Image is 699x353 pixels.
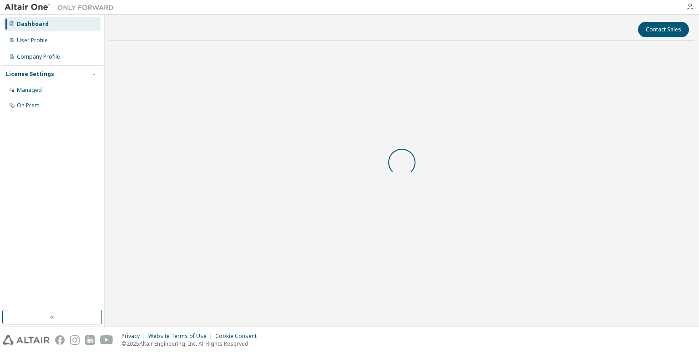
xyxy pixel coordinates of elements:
[100,335,113,345] img: youtube.svg
[17,20,49,28] div: Dashboard
[122,333,148,340] div: Privacy
[17,37,48,44] div: User Profile
[638,22,689,37] button: Contact Sales
[6,71,54,78] div: License Settings
[215,333,262,340] div: Cookie Consent
[17,86,42,94] div: Managed
[55,335,65,345] img: facebook.svg
[17,102,40,109] div: On Prem
[148,333,215,340] div: Website Terms of Use
[17,53,60,61] div: Company Profile
[70,335,80,345] img: instagram.svg
[122,340,262,348] p: © 2025 Altair Engineering, Inc. All Rights Reserved.
[3,335,50,345] img: altair_logo.svg
[85,335,95,345] img: linkedin.svg
[5,3,118,12] img: Altair One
